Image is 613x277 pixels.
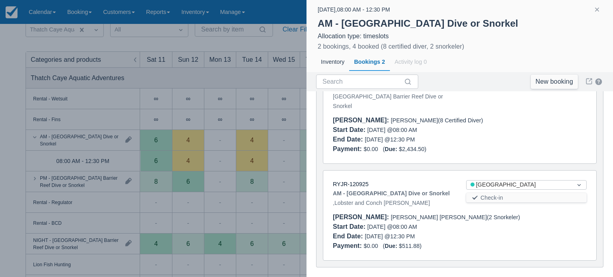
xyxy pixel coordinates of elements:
div: 2 bookings, 4 booked (8 certified diver, 2 snorkeler) [318,42,464,51]
div: Payment : [333,242,364,249]
a: RYJR-120925 [333,181,368,187]
div: , SCUBA Gear Rental Package, NIGHT - [GEOGRAPHIC_DATA] Barrier Reef Dive or Snorkel [333,73,453,111]
div: Allocation type: timeslots [318,32,602,40]
span: ( $2,434.50 ) [383,146,426,152]
div: $0.00 [333,241,587,251]
div: [PERSON_NAME] (8 Certified Diver) [333,116,587,125]
div: Inventory [316,53,349,71]
a: New booking [531,75,578,89]
button: Check-in [466,193,587,202]
div: [DATE] @ 08:00 AM [333,125,453,135]
input: Search [322,75,402,89]
div: Due: [385,243,399,249]
div: [DATE] @ 12:30 PM [333,135,453,144]
span: ( $511.88 ) [383,243,421,249]
strong: AM - [GEOGRAPHIC_DATA] Dive or Snorkel [333,189,450,198]
span: Dropdown icon [575,181,583,189]
div: [GEOGRAPHIC_DATA] [471,181,568,189]
div: End Date : [333,233,365,240]
div: [DATE] , 08:00 AM - 12:30 PM [318,5,390,14]
div: Bookings 2 [349,53,390,71]
div: [PERSON_NAME] [PERSON_NAME] (2 Snorkeler) [333,212,587,222]
div: [PERSON_NAME] : [333,117,391,124]
div: Start Date : [333,223,367,230]
div: Payment : [333,145,364,152]
strong: AM - [GEOGRAPHIC_DATA] Dive or Snorkel [318,18,518,29]
div: Start Date : [333,126,367,133]
div: Due: [385,146,399,152]
div: End Date : [333,136,365,143]
div: [DATE] @ 12:30 PM [333,232,453,241]
div: [PERSON_NAME] : [333,214,391,220]
div: [DATE] @ 08:00 AM [333,222,453,232]
div: $0.00 [333,144,587,154]
div: , Lobster and Conch [PERSON_NAME] [333,189,453,208]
